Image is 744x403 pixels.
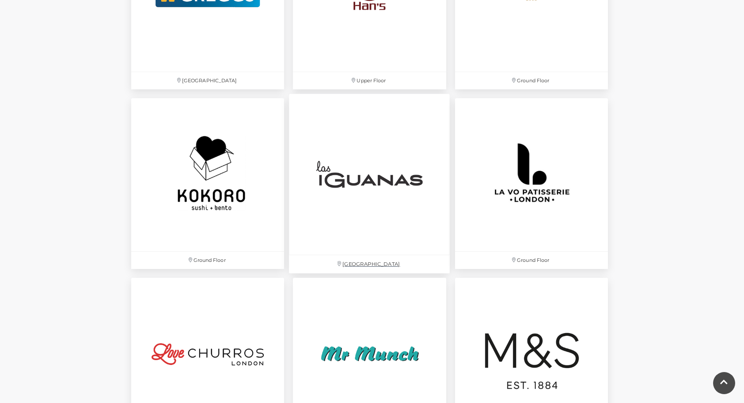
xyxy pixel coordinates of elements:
[131,72,284,89] p: [GEOGRAPHIC_DATA]
[289,255,450,273] p: [GEOGRAPHIC_DATA]
[455,252,608,269] p: Ground Floor
[285,89,455,278] a: [GEOGRAPHIC_DATA]
[131,252,284,269] p: Ground Floor
[451,94,612,273] a: Ground Floor
[455,72,608,89] p: Ground Floor
[293,72,446,89] p: Upper Floor
[127,94,288,273] a: Ground Floor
